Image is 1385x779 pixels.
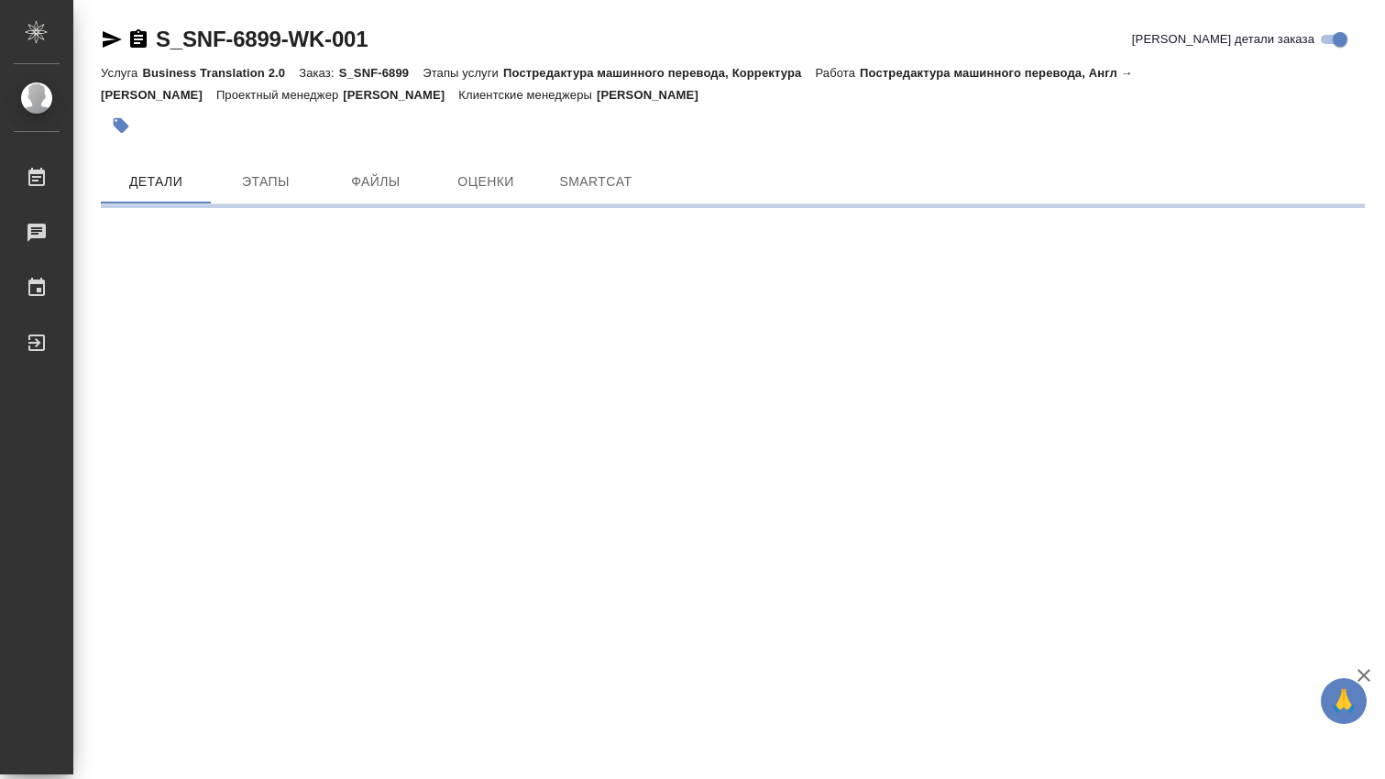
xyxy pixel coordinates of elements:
[299,66,338,80] p: Заказ:
[112,170,200,193] span: Детали
[343,88,458,102] p: [PERSON_NAME]
[127,28,149,50] button: Скопировать ссылку
[1328,682,1359,720] span: 🙏
[1321,678,1367,724] button: 🙏
[423,66,503,80] p: Этапы услуги
[222,170,310,193] span: Этапы
[142,66,299,80] p: Business Translation 2.0
[503,66,815,80] p: Постредактура машинного перевода, Корректура
[339,66,423,80] p: S_SNF-6899
[1132,30,1314,49] span: [PERSON_NAME] детали заказа
[101,105,141,146] button: Добавить тэг
[216,88,343,102] p: Проектный менеджер
[156,27,368,51] a: S_SNF-6899-WK-001
[552,170,640,193] span: SmartCat
[597,88,712,102] p: [PERSON_NAME]
[442,170,530,193] span: Оценки
[815,66,860,80] p: Работа
[332,170,420,193] span: Файлы
[101,66,142,80] p: Услуга
[458,88,597,102] p: Клиентские менеджеры
[101,28,123,50] button: Скопировать ссылку для ЯМессенджера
